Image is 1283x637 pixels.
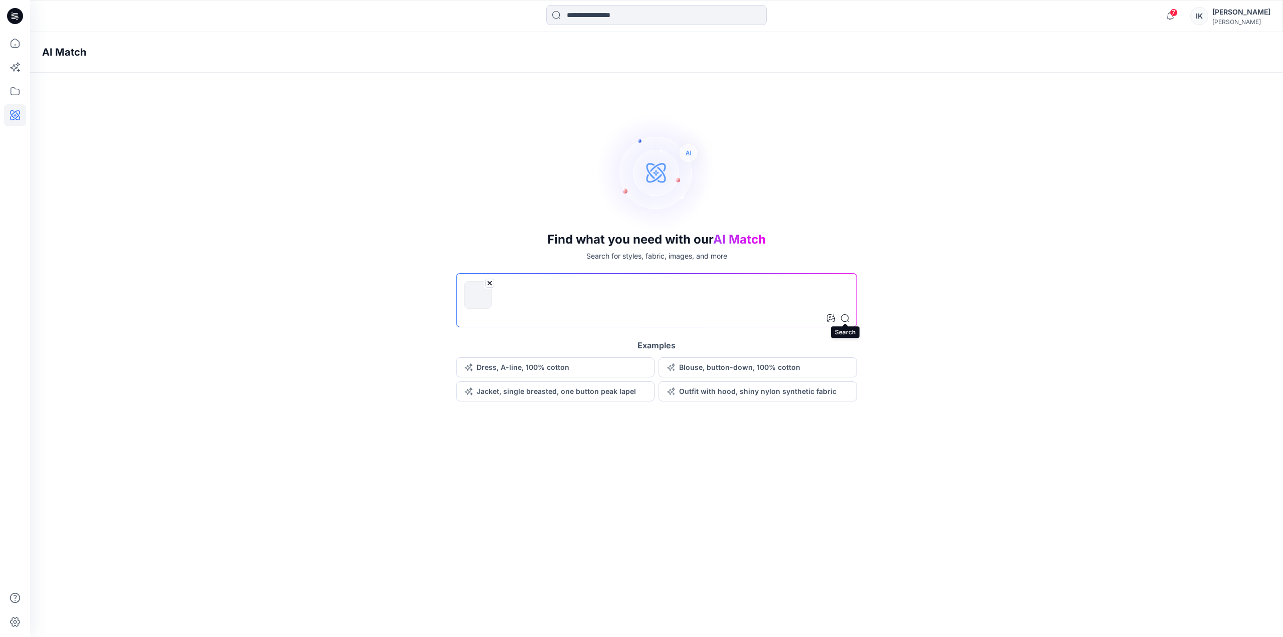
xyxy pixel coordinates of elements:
[1170,9,1178,17] span: 7
[456,357,655,377] button: Dress, A-line, 100% cotton
[586,251,727,261] p: Search for styles, fabric, images, and more
[596,112,717,233] img: AI Search
[1190,7,1208,25] div: IK
[659,357,857,377] button: Blouse, button-down, 100% cotton
[547,233,766,247] h3: Find what you need with our
[659,381,857,401] button: Outfit with hood, shiny nylon synthetic fabric
[1212,6,1270,18] div: [PERSON_NAME]
[42,46,86,58] h4: AI Match
[637,339,676,351] h5: Examples
[713,232,766,247] span: AI Match
[1212,18,1270,26] div: [PERSON_NAME]
[456,381,655,401] button: Jacket, single breasted, one button peak lapel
